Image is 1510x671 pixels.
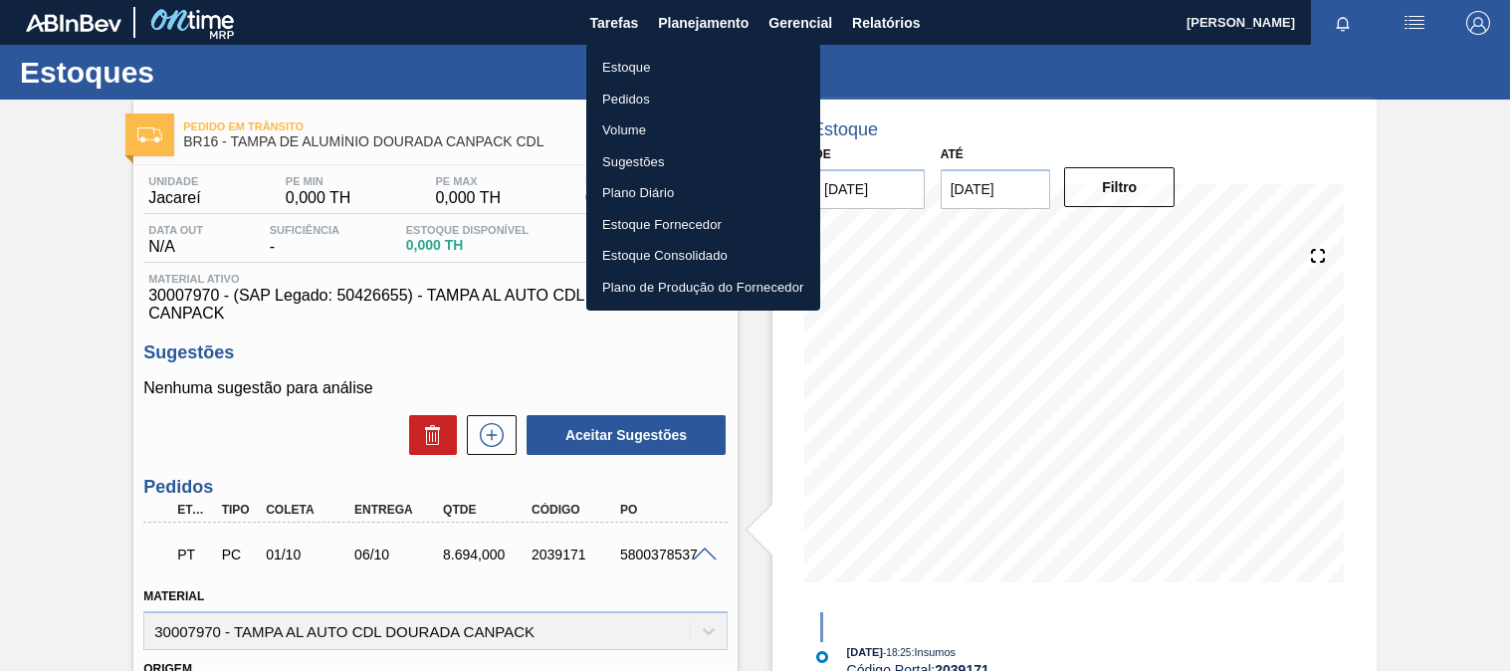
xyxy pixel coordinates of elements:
[586,84,820,115] a: Pedidos
[586,272,820,304] a: Plano de Produção do Fornecedor
[586,114,820,146] a: Volume
[586,52,820,84] a: Estoque
[586,209,820,241] a: Estoque Fornecedor
[586,146,820,178] a: Sugestões
[586,240,820,272] a: Estoque Consolidado
[586,177,820,209] a: Plano Diário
